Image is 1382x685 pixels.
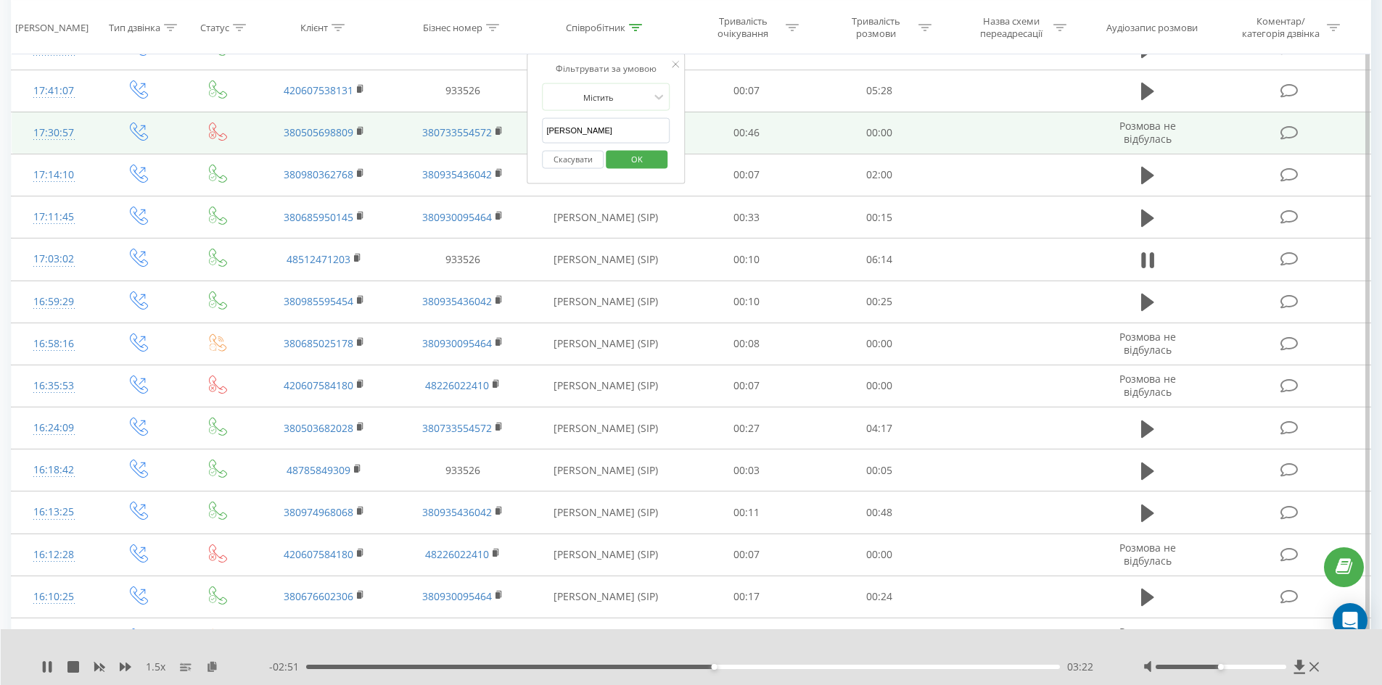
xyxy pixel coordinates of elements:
input: Введіть значення [542,118,670,144]
div: Тривалість розмови [837,15,915,40]
a: 380733554572 [422,125,492,139]
td: 933526 [393,449,531,491]
span: Розмова не відбулась [1119,541,1176,568]
a: 380935436042 [422,505,492,519]
a: 420607584180 [284,378,353,392]
div: Тривалість очікування [704,15,782,40]
a: 48512471203 [287,252,350,266]
span: 03:22 [1067,660,1093,674]
td: 00:33 [680,196,813,238]
a: 48226022410 [425,547,489,561]
td: [PERSON_NAME] (SIP) [532,449,680,491]
div: 16:13:25 [26,498,82,526]
td: [PERSON_NAME] (SIP) [532,281,680,323]
div: Назва схеми переадресації [972,15,1050,40]
a: 380985595454 [284,294,353,308]
td: 00:00 [813,534,946,576]
a: 380503682028 [284,421,353,435]
span: Розмова не відбулась [1119,330,1176,357]
a: 420607538131 [284,83,353,97]
a: 380935436042 [422,167,492,181]
div: 16:59:29 [26,288,82,316]
td: 00:17 [680,576,813,618]
td: 00:27 [680,407,813,449]
td: [PERSON_NAME] (SIP) [532,196,680,238]
div: Коментар/категорія дзвінка [1238,15,1323,40]
td: 00:15 [813,196,946,238]
td: [PERSON_NAME] (SIP) [532,407,680,449]
a: 380935436042 [422,294,492,308]
td: 00:00 [813,365,946,407]
td: 00:10 [680,281,813,323]
td: [PERSON_NAME] (SIP) [532,323,680,365]
div: 17:11:45 [26,203,82,231]
td: 02:00 [813,154,946,196]
td: 00:10 [680,238,813,281]
a: 380930095464 [422,41,492,55]
a: 380676602306 [284,589,353,603]
div: Бізнес номер [423,21,482,33]
div: 16:12:28 [26,541,82,569]
td: [PERSON_NAME] (SIP) [532,365,680,407]
a: 380930095464 [422,589,492,603]
td: 00:25 [813,281,946,323]
td: 00:24 [813,576,946,618]
a: 48785849309 [287,463,350,477]
span: Розмова не відбулась [1119,625,1176,652]
button: Скасувати [542,150,604,168]
span: Розмова не відбулась [1119,372,1176,399]
td: 00:07 [680,365,813,407]
td: [PERSON_NAME] (SIP) [532,618,680,660]
div: Аудіозапис розмови [1106,21,1198,33]
td: 00:11 [680,491,813,534]
td: 00:05 [813,449,946,491]
a: 380685950145 [284,210,353,224]
a: 380676033775 [284,41,353,55]
button: OK [606,150,667,168]
a: 380685025178 [284,336,353,350]
div: Accessibility label [1218,664,1224,670]
div: 17:03:02 [26,245,82,273]
td: [PERSON_NAME] (SIP) [532,491,680,534]
td: 933526 [393,238,531,281]
div: [PERSON_NAME] [15,21,89,33]
td: 00:00 [813,112,946,154]
a: 420607584180 [284,547,353,561]
div: Open Intercom Messenger [1333,603,1367,638]
span: - 02:51 [269,660,306,674]
span: Розмова не відбулась [1119,119,1176,146]
div: Тип дзвінка [109,21,160,33]
a: 380974968068 [284,505,353,519]
td: 00:00 [813,323,946,365]
div: 17:14:10 [26,161,82,189]
div: 16:10:25 [26,583,82,611]
td: 00:07 [680,70,813,112]
td: 00:07 [680,618,813,660]
a: 380505698809 [284,125,353,139]
div: 16:58:16 [26,330,82,358]
td: 05:28 [813,70,946,112]
td: 00:08 [680,323,813,365]
a: 380733554572 [422,421,492,435]
td: 00:46 [680,112,813,154]
td: 00:00 [813,618,946,660]
td: [PERSON_NAME] (SIP) [532,576,680,618]
div: Статус [200,21,229,33]
a: 380930095464 [422,210,492,224]
div: 16:35:53 [26,372,82,400]
td: [PERSON_NAME] (SIP) [532,238,680,281]
td: [PERSON_NAME] (SIP) [532,534,680,576]
td: 04:17 [813,407,946,449]
div: 16:24:09 [26,414,82,442]
span: OK [617,147,657,170]
div: 17:41:07 [26,77,82,105]
div: Accessibility label [711,664,717,670]
a: 48226022410 [425,378,489,392]
td: 933526 [393,70,531,112]
div: 17:30:57 [26,119,82,147]
a: 380980362768 [284,167,353,181]
td: 00:48 [813,491,946,534]
div: 16:18:42 [26,456,82,484]
td: 00:03 [680,449,813,491]
td: 06:14 [813,238,946,281]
